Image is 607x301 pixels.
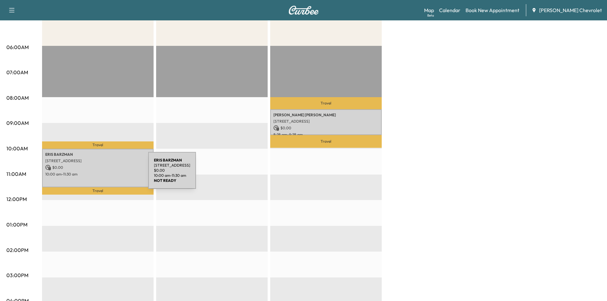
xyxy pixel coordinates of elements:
[439,6,460,14] a: Calendar
[6,145,28,152] p: 10:00AM
[273,119,379,124] p: [STREET_ADDRESS]
[273,112,379,118] p: [PERSON_NAME] [PERSON_NAME]
[6,68,28,76] p: 07:00AM
[427,13,434,18] div: Beta
[288,6,319,15] img: Curbee Logo
[6,43,29,51] p: 06:00AM
[270,135,382,148] p: Travel
[45,158,150,163] p: [STREET_ADDRESS]
[424,6,434,14] a: MapBeta
[273,132,379,137] p: 8:28 am - 9:28 am
[6,195,27,203] p: 12:00PM
[6,94,29,102] p: 08:00AM
[42,187,154,195] p: Travel
[6,119,29,127] p: 09:00AM
[45,172,150,177] p: 10:00 am - 11:30 am
[6,170,26,178] p: 11:00AM
[270,97,382,109] p: Travel
[45,165,150,170] p: $ 0.00
[45,152,150,157] p: ERIS BARZMAN
[42,141,154,149] p: Travel
[466,6,519,14] a: Book New Appointment
[6,271,28,279] p: 03:00PM
[6,246,28,254] p: 02:00PM
[273,125,379,131] p: $ 0.00
[539,6,602,14] span: [PERSON_NAME] Chevrolet
[6,221,27,228] p: 01:00PM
